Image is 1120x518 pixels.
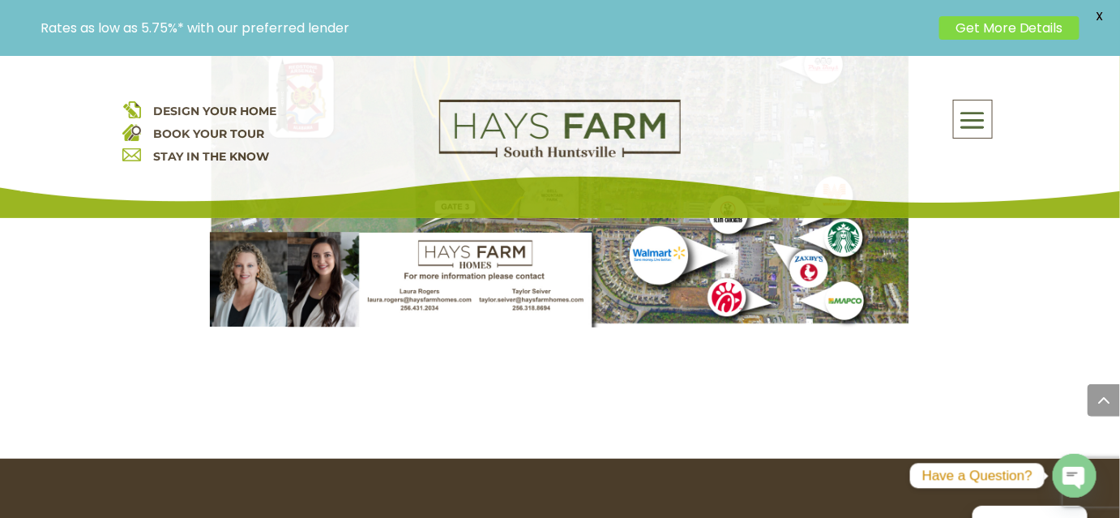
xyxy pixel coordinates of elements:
[439,100,681,158] img: Logo
[939,16,1079,40] a: Get More Details
[41,20,931,36] p: Rates as low as 5.75%* with our preferred lender
[153,104,276,118] a: DESIGN YOUR HOME
[153,149,269,164] a: STAY IN THE KNOW
[1088,4,1112,28] span: X
[122,100,141,118] img: design your home
[439,147,681,161] a: hays farm homes huntsville development
[153,126,264,141] a: BOOK YOUR TOUR
[122,122,141,141] img: book your home tour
